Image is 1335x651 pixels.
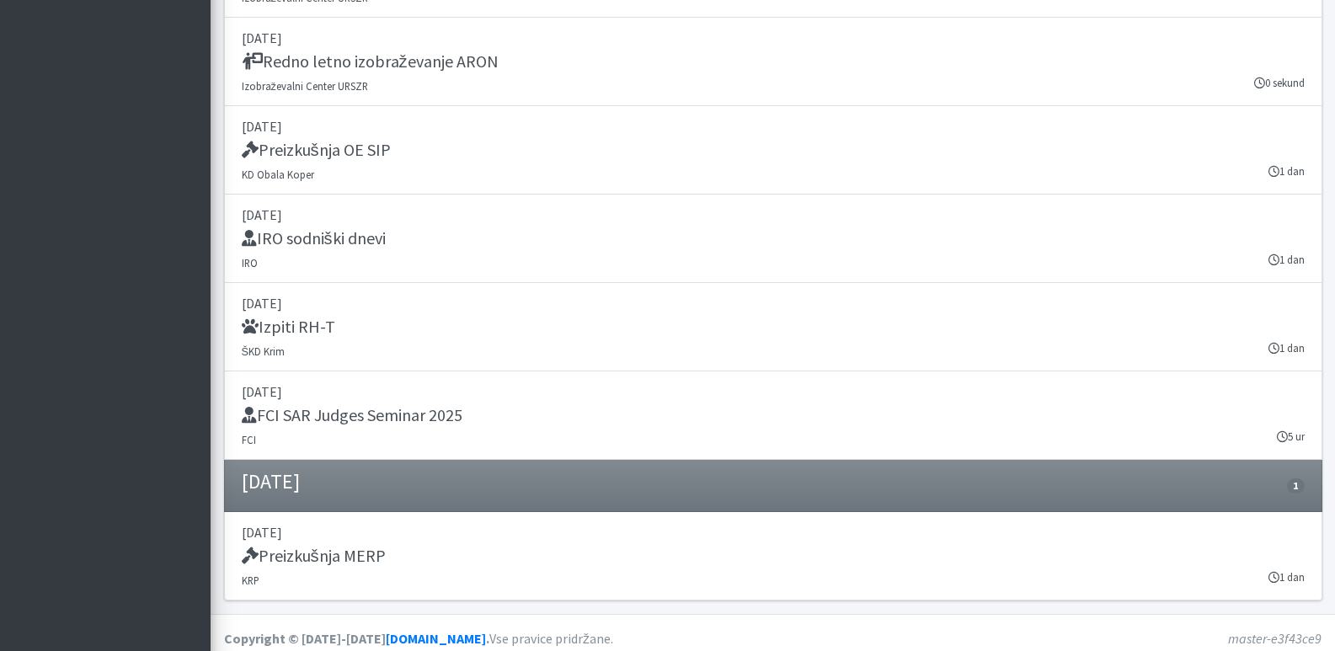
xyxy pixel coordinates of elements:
small: KD Obala Koper [242,168,314,181]
small: 1 dan [1268,252,1305,268]
a: [DATE] IRO sodniški dnevi IRO 1 dan [224,195,1322,283]
small: KRP [242,574,259,587]
em: master-e3f43ce9 [1228,630,1322,647]
h5: Redno letno izobraževanje ARON [242,51,499,72]
strong: Copyright © [DATE]-[DATE] . [224,630,489,647]
h5: Preizkušnja MERP [242,546,386,566]
small: FCI [242,433,256,446]
h5: FCI SAR Judges Seminar 2025 [242,405,462,425]
p: [DATE] [242,293,1305,313]
p: [DATE] [242,382,1305,402]
h5: IRO sodniški dnevi [242,228,386,248]
small: ŠKD Krim [242,344,286,358]
h5: Izpiti RH-T [242,317,335,337]
small: IRO [242,256,258,269]
h4: [DATE] [242,470,300,494]
small: 1 dan [1268,340,1305,356]
span: 1 [1287,478,1304,494]
p: [DATE] [242,116,1305,136]
small: 1 dan [1268,569,1305,585]
a: [DATE] Preizkušnja MERP KRP 1 dan [224,512,1322,600]
small: 5 ur [1277,429,1305,445]
h5: Preizkušnja OE SIP [242,140,391,160]
a: [DATE] Preizkušnja OE SIP KD Obala Koper 1 dan [224,106,1322,195]
a: [DATE] Redno letno izobraževanje ARON Izobraževalni Center URSZR 0 sekund [224,18,1322,106]
small: 1 dan [1268,163,1305,179]
a: [DATE] Izpiti RH-T ŠKD Krim 1 dan [224,283,1322,371]
p: [DATE] [242,28,1305,48]
a: [DATE] FCI SAR Judges Seminar 2025 FCI 5 ur [224,371,1322,460]
small: Izobraževalni Center URSZR [242,79,368,93]
a: [DOMAIN_NAME] [386,630,486,647]
p: [DATE] [242,205,1305,225]
p: [DATE] [242,522,1305,542]
small: 0 sekund [1254,75,1305,91]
